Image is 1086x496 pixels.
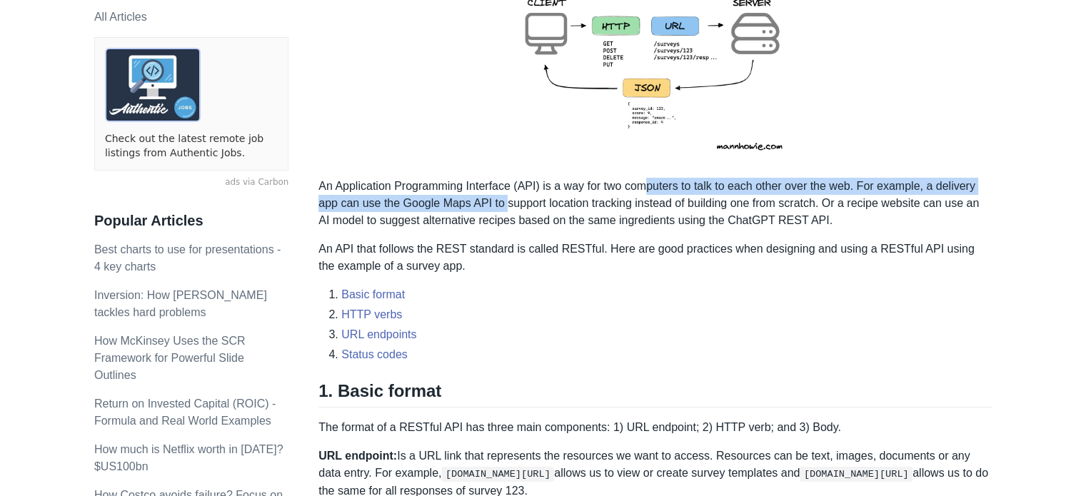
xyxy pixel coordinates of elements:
a: Status codes [341,348,408,360]
a: Inversion: How [PERSON_NAME] tackles hard problems [94,289,267,318]
a: How McKinsey Uses the SCR Framework for Powerful Slide Outlines [94,335,246,381]
a: Return on Invested Capital (ROIC) - Formula and Real World Examples [94,398,276,427]
p: The format of a RESTful API has three main components: 1) URL endpoint; 2) HTTP verb; and 3) Body. [318,419,992,436]
a: URL endpoints [341,328,416,340]
strong: URL endpoint: [318,450,397,462]
a: Basic format [341,288,405,300]
a: HTTP verbs [341,308,402,320]
p: An Application Programming Interface (API) is a way for two computers to talk to each other over ... [318,178,992,229]
h3: Popular Articles [94,212,288,230]
a: Check out the latest remote job listings from Authentic Jobs. [105,132,278,160]
a: ads via Carbon [94,176,288,189]
h2: 1. Basic format [318,380,992,408]
p: An API that follows the REST standard is called RESTful. Here are good practices when designing a... [318,241,992,275]
code: [DOMAIN_NAME][URL] [800,467,912,481]
code: [DOMAIN_NAME][URL] [441,467,554,481]
img: ads via Carbon [105,48,201,122]
a: All Articles [94,11,147,23]
a: Best charts to use for presentations - 4 key charts [94,243,281,273]
a: How much is Netflix worth in [DATE]? $US100bn [94,443,283,472]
